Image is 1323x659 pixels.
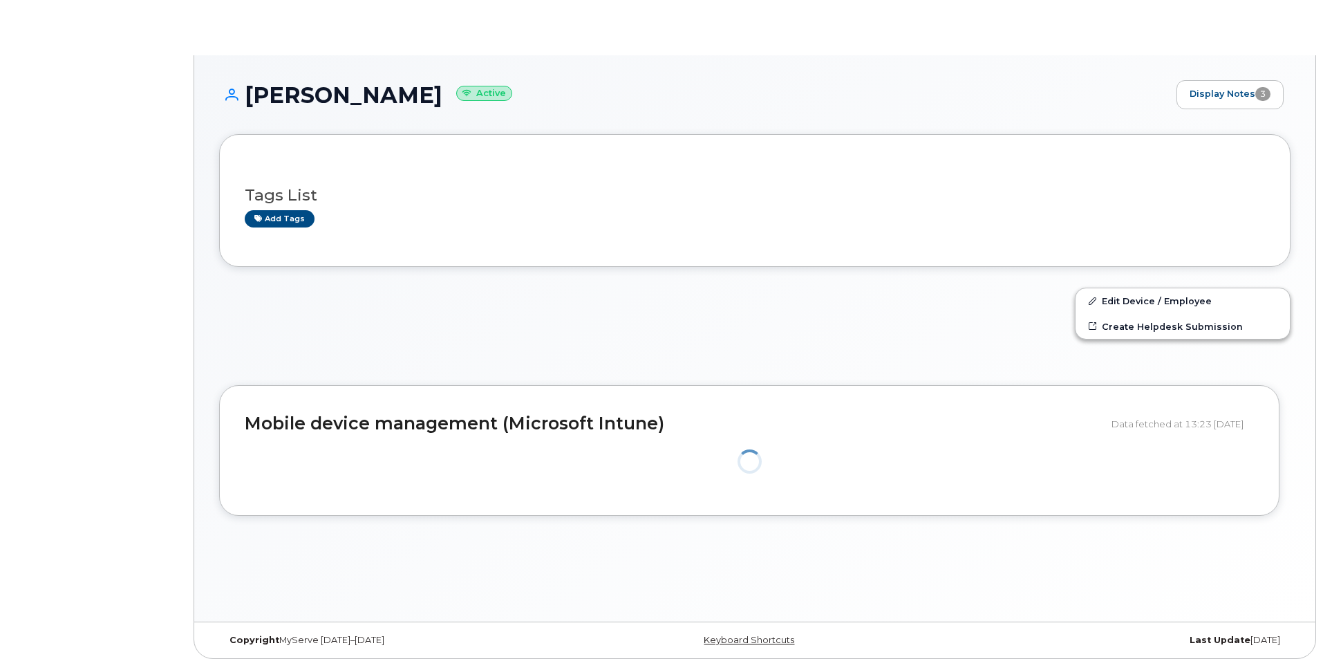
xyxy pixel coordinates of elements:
[1176,80,1284,109] a: Display Notes3
[245,414,1101,434] h2: Mobile device management (Microsoft Intune)
[229,635,279,645] strong: Copyright
[219,635,576,646] div: MyServe [DATE]–[DATE]
[245,210,315,228] a: Add tags
[219,83,1170,107] h1: [PERSON_NAME]
[1111,411,1254,437] div: Data fetched at 13:23 [DATE]
[456,86,512,102] small: Active
[1190,635,1250,645] strong: Last Update
[1255,87,1270,101] span: 3
[1076,288,1290,313] a: Edit Device / Employee
[245,187,1265,204] h3: Tags List
[704,635,794,645] a: Keyboard Shortcuts
[1076,314,1290,339] a: Create Helpdesk Submission
[933,635,1291,646] div: [DATE]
